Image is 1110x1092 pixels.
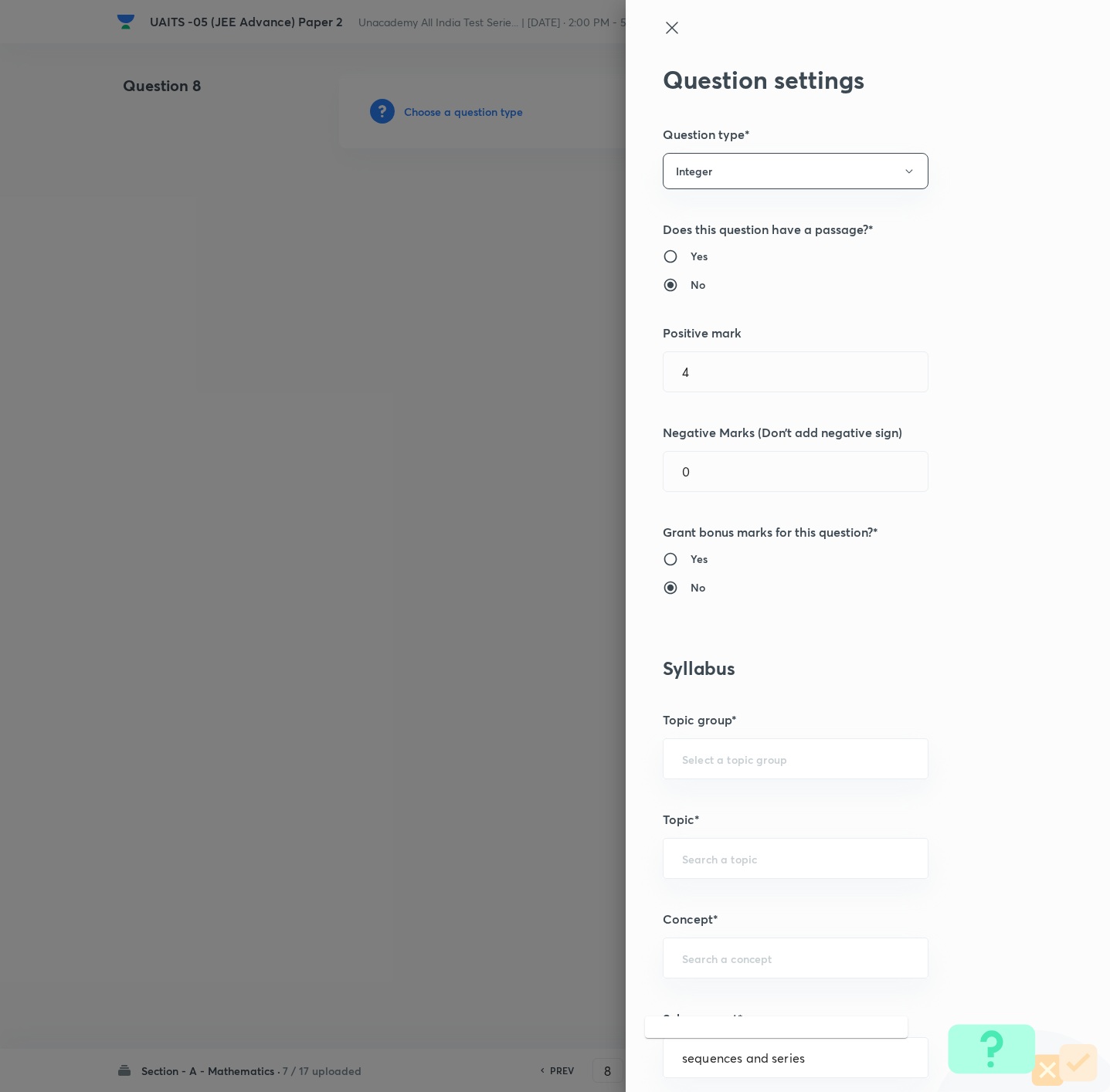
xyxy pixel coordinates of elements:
[919,1056,922,1060] button: Close
[663,125,1021,144] h5: Question type*
[691,551,708,567] h6: Yes
[663,523,1021,541] h5: Grant bonus marks for this question?*
[691,248,708,264] h6: Yes
[682,751,909,766] input: Select a topic group
[663,423,1021,442] h5: Negative Marks (Don’t add negative sign)
[663,710,1021,729] h5: Topic group*
[663,657,1021,680] h3: Syllabus
[663,220,1021,239] h5: Does this question have a passage?*
[664,352,928,392] input: Positive marks
[663,810,1021,829] h5: Topic*
[663,910,1021,928] h5: Concept*
[663,65,1021,94] h2: Question settings
[682,951,909,965] input: Search a concept
[919,857,922,860] button: Open
[691,276,705,293] h6: No
[663,324,1021,342] h5: Positive mark
[664,452,928,491] input: Negative marks
[919,957,922,960] button: Open
[919,758,922,761] button: Open
[663,1009,1021,1028] h5: Sub-concept*
[682,851,909,866] input: Search a topic
[663,153,928,189] button: Integer
[682,1050,909,1065] input: Search a sub-concept
[691,579,705,595] h6: No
